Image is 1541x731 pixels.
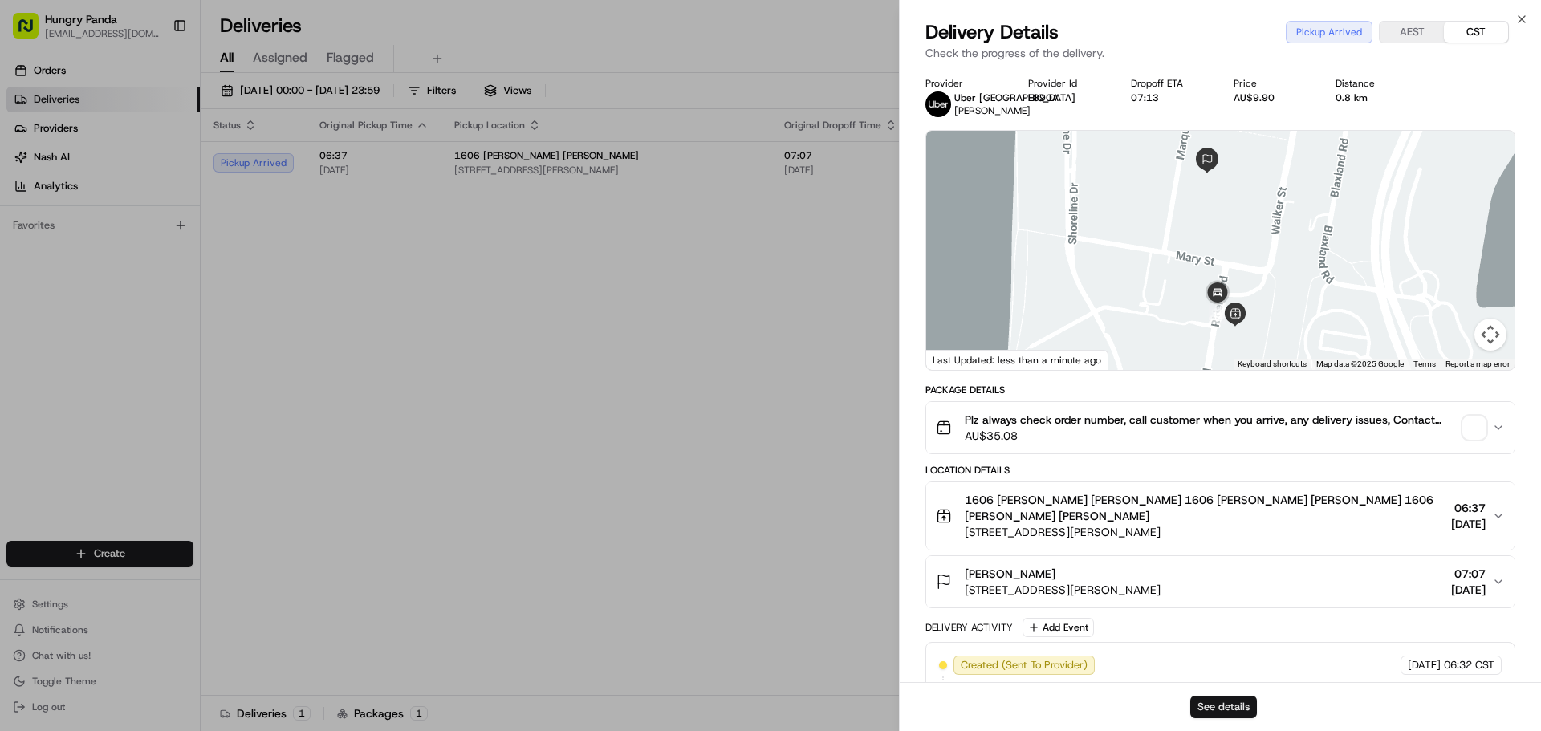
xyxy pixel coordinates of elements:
[1444,658,1494,672] span: 06:32 CST
[954,91,1075,104] span: Uber [GEOGRAPHIC_DATA]
[1238,359,1307,370] button: Keyboard shortcuts
[965,524,1445,540] span: [STREET_ADDRESS][PERSON_NAME]
[1336,77,1413,90] div: Distance
[1316,359,1404,368] span: Map data ©2025 Google
[925,91,951,117] img: uber-new-logo.jpeg
[926,350,1108,370] div: Last Updated: less than a minute ago
[930,349,983,370] a: Open this area in Google Maps (opens a new window)
[930,349,983,370] img: Google
[1451,516,1486,532] span: [DATE]
[1234,91,1311,104] div: AU$9.90
[1408,658,1441,672] span: [DATE]
[925,77,1002,90] div: Provider
[1445,359,1510,368] a: Report a map error
[925,384,1515,396] div: Package Details
[925,464,1515,477] div: Location Details
[1023,618,1094,637] button: Add Event
[1336,91,1413,104] div: 0.8 km
[965,412,1457,428] span: Plz always check order number, call customer when you arrive, any delivery issues, Contact WhatsA...
[1190,696,1257,718] button: See details
[1131,77,1208,90] div: Dropoff ETA
[1028,91,1059,104] button: E890A
[965,428,1457,444] span: AU$35.08
[926,402,1515,453] button: Plz always check order number, call customer when you arrive, any delivery issues, Contact WhatsA...
[961,658,1088,672] span: Created (Sent To Provider)
[1234,77,1311,90] div: Price
[1413,359,1436,368] a: Terms (opens in new tab)
[1380,22,1444,43] button: AEST
[925,45,1515,61] p: Check the progress of the delivery.
[1474,319,1506,351] button: Map camera controls
[954,104,1031,117] span: [PERSON_NAME]
[1131,91,1208,104] div: 07:13
[1451,566,1486,582] span: 07:07
[926,482,1515,550] button: 1606 [PERSON_NAME] [PERSON_NAME] 1606 [PERSON_NAME] [PERSON_NAME] 1606 [PERSON_NAME] [PERSON_NAME...
[1451,500,1486,516] span: 06:37
[925,19,1059,45] span: Delivery Details
[1451,582,1486,598] span: [DATE]
[926,556,1515,607] button: [PERSON_NAME][STREET_ADDRESS][PERSON_NAME]07:07[DATE]
[1444,22,1508,43] button: CST
[965,566,1055,582] span: [PERSON_NAME]
[1028,77,1105,90] div: Provider Id
[925,621,1013,634] div: Delivery Activity
[965,492,1445,524] span: 1606 [PERSON_NAME] [PERSON_NAME] 1606 [PERSON_NAME] [PERSON_NAME] 1606 [PERSON_NAME] [PERSON_NAME]
[965,582,1161,598] span: [STREET_ADDRESS][PERSON_NAME]
[1209,307,1226,324] div: 12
